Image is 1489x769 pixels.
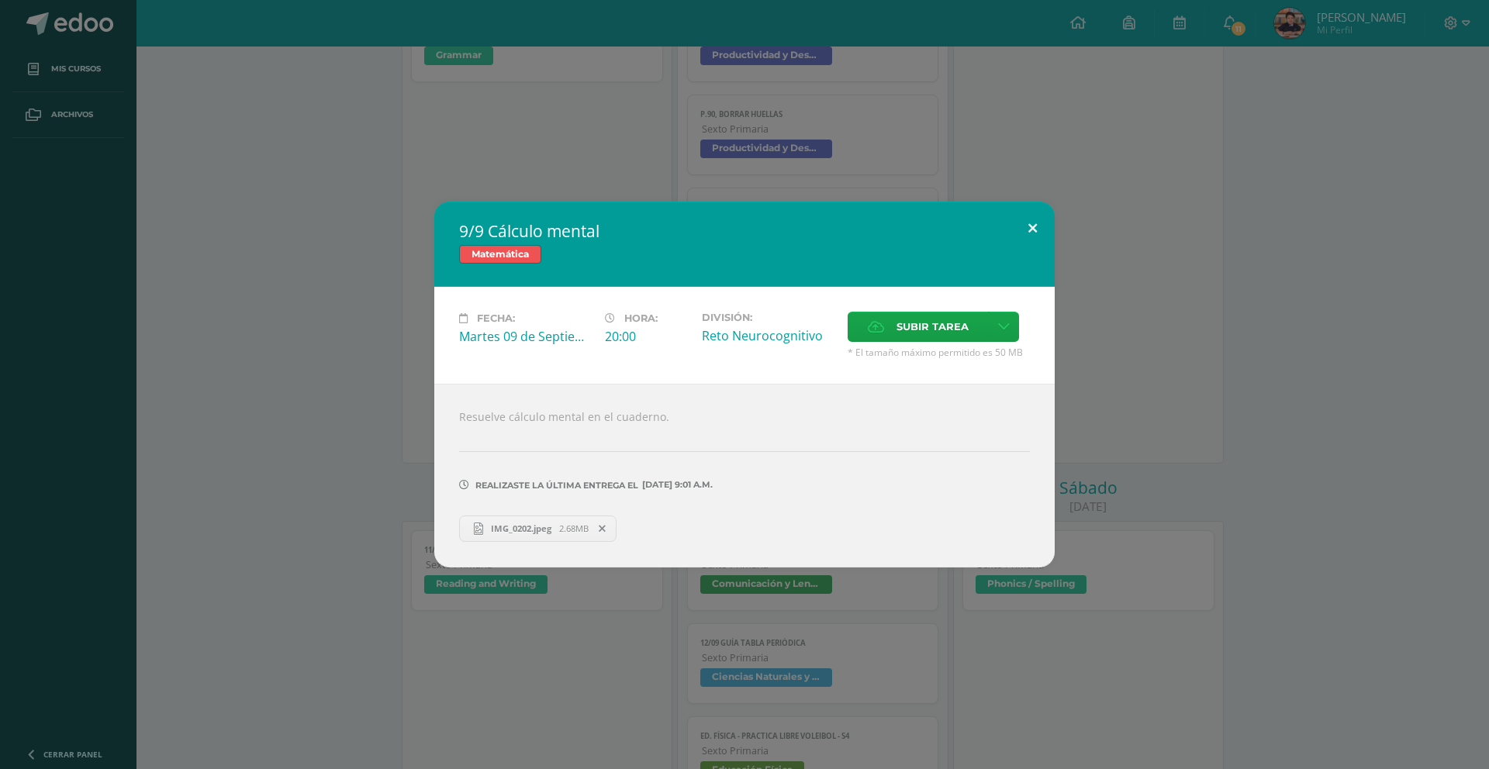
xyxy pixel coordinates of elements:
span: Matemática [459,245,541,264]
div: Reto Neurocognitivo [702,327,835,344]
div: 20:00 [605,328,689,345]
div: Martes 09 de Septiembre [459,328,592,345]
span: IMG_0202.jpeg [483,522,559,534]
span: Fecha: [477,312,515,324]
span: Subir tarea [897,312,969,341]
span: [DATE] 9:01 a.m. [638,485,713,485]
label: División: [702,312,835,323]
span: * El tamaño máximo permitido es 50 MB [848,346,1030,359]
div: Resuelve cálculo mental en el cuaderno. [434,384,1055,567]
span: Remover entrega [589,520,616,537]
span: Hora: [624,312,658,324]
span: Realizaste la última entrega el [475,480,638,491]
button: Close (Esc) [1011,202,1055,254]
a: IMG_0202.jpeg 2.68MB [459,516,617,542]
span: 2.68MB [559,522,589,534]
h2: 9/9 Cálculo mental [459,220,1030,242]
